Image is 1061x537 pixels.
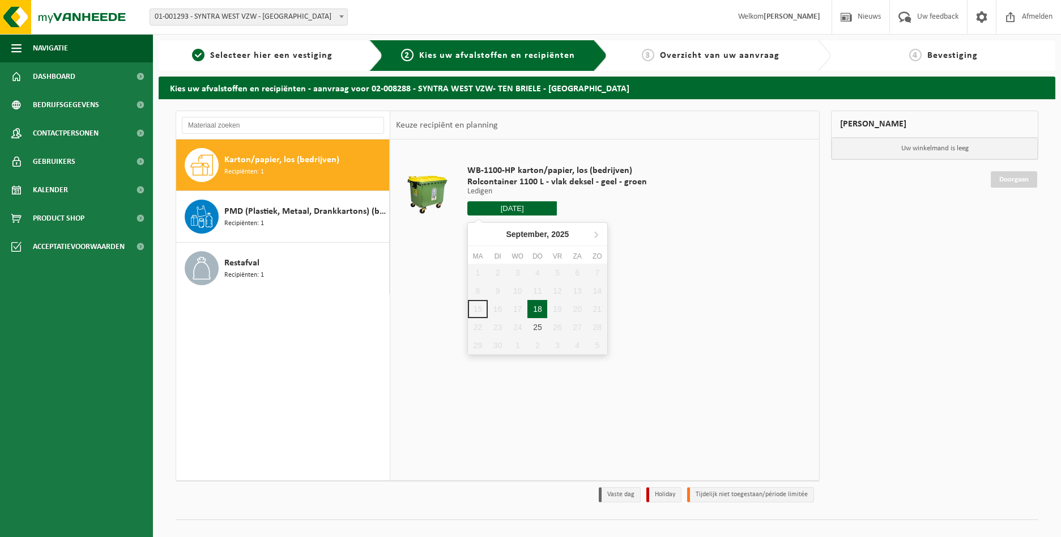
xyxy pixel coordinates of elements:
span: Selecteer hier een vestiging [210,51,333,60]
input: Materiaal zoeken [182,117,384,134]
span: 01-001293 - SYNTRA WEST VZW - SINT-MICHIELS [150,9,347,25]
span: Contactpersonen [33,119,99,147]
span: Overzicht van uw aanvraag [660,51,779,60]
button: Karton/papier, los (bedrijven) Recipiënten: 1 [176,139,390,191]
span: Kalender [33,176,68,204]
li: Tijdelijk niet toegestaan/période limitée [687,487,814,502]
span: Dashboard [33,62,75,91]
div: vr [547,251,567,262]
span: Kies uw afvalstoffen en recipiënten [419,51,575,60]
div: [PERSON_NAME] [831,111,1038,138]
div: do [527,251,547,262]
span: Recipiënten: 1 [224,218,264,229]
span: Navigatie [33,34,68,62]
input: Selecteer datum [467,201,557,215]
span: Bedrijfsgegevens [33,91,99,119]
span: Acceptatievoorwaarden [33,232,125,261]
div: zo [587,251,607,262]
a: Doorgaan [991,171,1037,188]
div: ma [468,251,488,262]
a: 1Selecteer hier een vestiging [164,49,360,62]
li: Vaste dag [599,487,641,502]
span: Product Shop [33,204,84,232]
span: 4 [909,49,922,61]
div: Keuze recipiënt en planning [390,111,504,139]
div: wo [508,251,527,262]
li: Holiday [646,487,681,502]
span: Karton/papier, los (bedrijven) [224,153,339,167]
span: PMD (Plastiek, Metaal, Drankkartons) (bedrijven) [224,205,386,218]
h2: Kies uw afvalstoffen en recipiënten - aanvraag voor 02-008288 - SYNTRA WEST VZW- TEN BRIELE - [GE... [159,77,1055,99]
p: Ledigen [467,188,647,196]
span: Bevestiging [927,51,978,60]
span: 2 [401,49,414,61]
span: WB-1100-HP karton/papier, los (bedrijven) [467,165,647,176]
div: di [488,251,508,262]
span: 01-001293 - SYNTRA WEST VZW - SINT-MICHIELS [150,9,348,26]
span: 3 [642,49,654,61]
div: 18 [527,300,547,318]
div: za [568,251,587,262]
button: PMD (Plastiek, Metaal, Drankkartons) (bedrijven) Recipiënten: 1 [176,191,390,243]
p: Uw winkelmand is leeg [832,138,1038,159]
strong: [PERSON_NAME] [764,12,820,21]
span: 1 [192,49,204,61]
span: Rolcontainer 1100 L - vlak deksel - geel - groen [467,176,647,188]
div: September, [502,225,574,243]
div: 2 [527,336,547,354]
i: 2025 [551,230,569,238]
span: Gebruikers [33,147,75,176]
span: Restafval [224,256,259,270]
span: Recipiënten: 1 [224,270,264,281]
span: Recipiënten: 1 [224,167,264,177]
div: 25 [527,318,547,336]
button: Restafval Recipiënten: 1 [176,243,390,294]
